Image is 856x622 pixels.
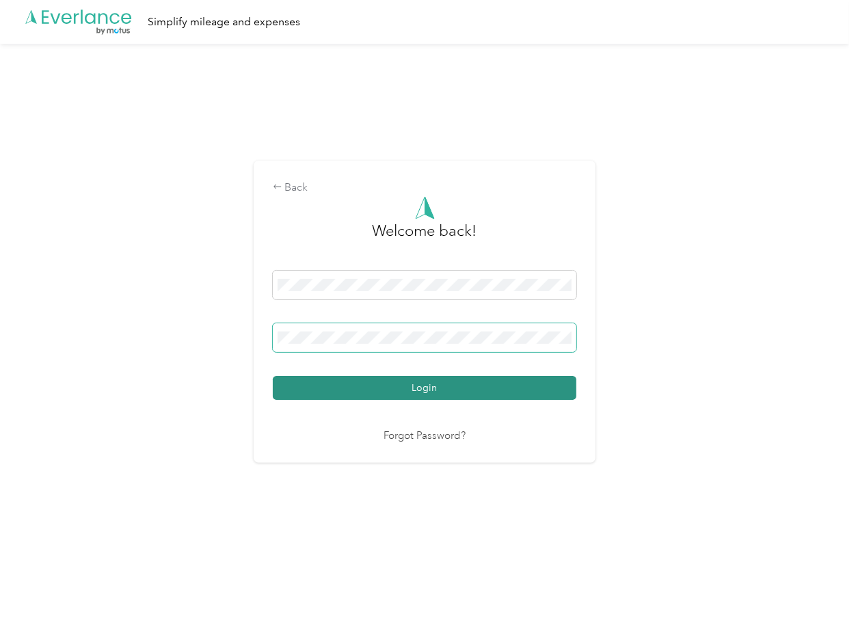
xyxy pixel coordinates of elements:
div: Simplify mileage and expenses [148,14,300,31]
div: Back [273,180,576,196]
h3: greeting [373,219,477,256]
iframe: Everlance-gr Chat Button Frame [779,545,856,622]
a: Forgot Password? [384,429,466,444]
button: Login [273,376,576,400]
